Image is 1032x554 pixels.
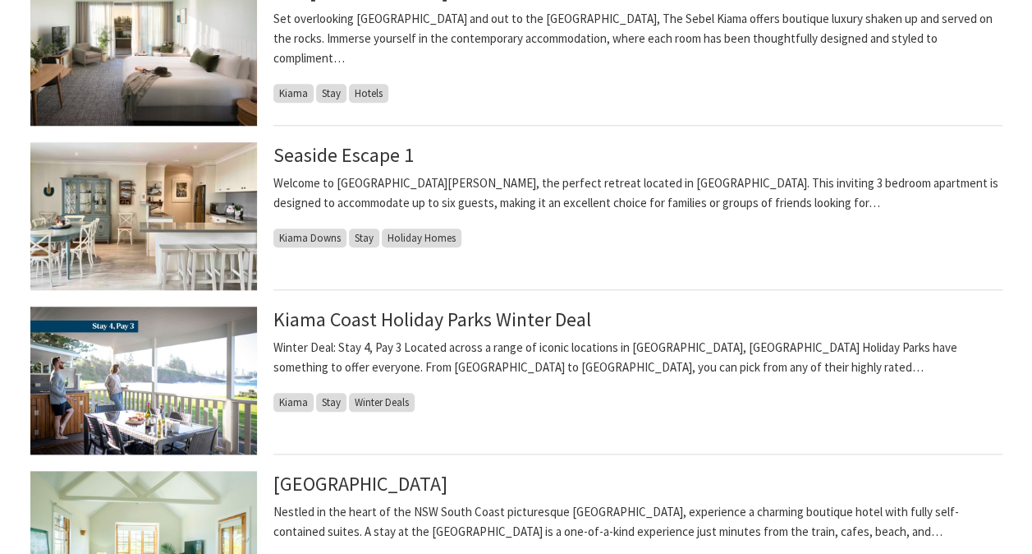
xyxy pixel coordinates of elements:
[273,338,1002,377] p: Winter Deal: Stay 4, Pay 3 Located across a range of iconic locations in [GEOGRAPHIC_DATA], [GEOG...
[273,393,314,412] span: Kiama
[349,393,415,412] span: Winter Deals
[382,229,461,247] span: Holiday Homes
[316,84,346,103] span: Stay
[273,502,1002,542] p: Nestled in the heart of the NSW South Coast picturesque [GEOGRAPHIC_DATA], experience a charming ...
[273,471,447,496] a: [GEOGRAPHIC_DATA]
[273,142,414,168] a: Seaside Escape 1
[349,229,379,247] span: Stay
[316,393,346,412] span: Stay
[273,307,591,332] a: Kiama Coast Holiday Parks Winter Deal
[273,84,314,103] span: Kiama
[273,173,1002,213] p: Welcome to [GEOGRAPHIC_DATA][PERSON_NAME], the perfect retreat located in [GEOGRAPHIC_DATA]. This...
[349,84,388,103] span: Hotels
[273,9,1002,68] p: Set overlooking [GEOGRAPHIC_DATA] and out to the [GEOGRAPHIC_DATA], The Sebel Kiama offers boutiq...
[273,229,346,247] span: Kiama Downs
